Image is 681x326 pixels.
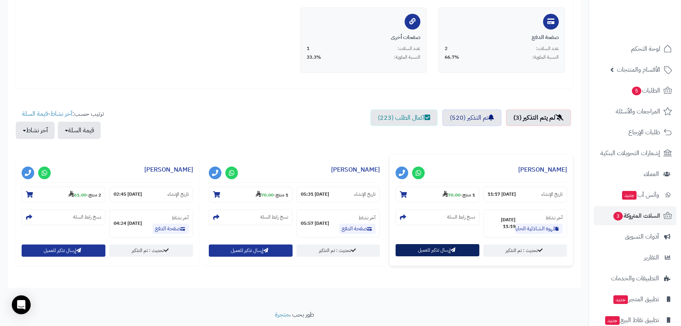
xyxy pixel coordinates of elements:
[605,316,620,325] span: جديد
[594,165,676,183] a: العملاء
[600,148,660,159] span: إشعارات التحويلات البنكية
[359,214,375,221] small: آخر نشاط
[613,212,623,220] span: 3
[483,245,567,257] a: تحديث : تم التذكير
[445,33,559,41] div: صفحة الدفع
[541,191,563,198] small: تاريخ الإنشاء
[307,54,321,61] span: 33.3%
[16,122,55,139] button: آخر نشاط
[594,290,676,309] a: تطبيق المتجرجديد
[536,45,559,52] span: عدد السلات:
[307,45,309,52] span: 1
[622,191,637,200] span: جديد
[307,33,421,41] div: صفحات أخرى
[518,165,567,174] a: [PERSON_NAME]
[256,191,288,198] small: -
[632,87,641,95] span: 5
[109,245,193,257] a: تحديث : تم التذكير
[301,220,329,227] strong: [DATE] 05:57
[594,102,676,121] a: المراجعات والأسئلة
[621,189,659,200] span: وآتس آب
[68,191,101,198] small: -
[209,245,293,257] button: إرسال تذكير للعميل
[301,191,329,198] strong: [DATE] 05:31
[617,64,660,75] span: الأقسام والمنتجات
[594,248,676,267] a: التقارير
[594,39,676,58] a: لوحة التحكم
[488,217,515,230] strong: [DATE] 11:19
[12,295,31,314] div: Open Intercom Messenger
[631,85,660,96] span: الطلبات
[594,144,676,163] a: إشعارات التحويلات البنكية
[532,54,559,61] span: النسبة المئوية:
[447,214,475,220] small: نسخ رابط السلة
[114,191,142,198] strong: [DATE] 02:45
[50,109,72,119] a: آخر نشاط
[88,191,101,198] strong: 2 منتج
[442,191,460,198] strong: 70.00
[396,187,479,202] section: 1 منتج-70.00
[396,209,479,225] section: نسخ رابط السلة
[442,109,501,126] a: تم التذكير (520)
[625,231,659,242] span: أدوات التسويق
[209,209,293,225] section: نسخ رابط السلة
[594,81,676,100] a: الطلبات5
[58,122,101,139] button: قيمة السلة
[331,165,380,174] a: [PERSON_NAME]
[488,191,516,198] strong: [DATE] 11:17
[644,252,659,263] span: التقارير
[515,224,563,234] a: قهوة الشاذلية الحايلية بالهيل والعويدي
[209,187,293,202] section: 1 منتج-70.00
[394,54,420,61] span: النسبة المئوية:
[631,43,660,54] span: لوحة التحكم
[22,109,48,119] a: قيمة السلة
[339,224,375,234] a: صفحة الدفع
[604,315,659,326] span: تطبيق نقاط البيع
[462,191,475,198] strong: 1 منتج
[628,127,660,138] span: طلبات الإرجاع
[644,169,659,180] span: العملاء
[22,245,105,257] button: إرسال تذكير للعميل
[73,214,101,220] small: نسخ رابط السلة
[22,209,105,225] section: نسخ رابط السلة
[613,295,628,304] span: جديد
[594,227,676,246] a: أدوات التسويق
[275,310,289,319] a: متجرة
[260,214,288,220] small: نسخ رابط السلة
[354,191,375,198] small: تاريخ الإنشاء
[546,214,563,221] small: آخر نشاط
[172,214,189,221] small: آخر نشاط
[442,191,475,198] small: -
[616,106,660,117] span: المراجعات والأسئلة
[445,45,447,52] span: 2
[16,109,104,139] ul: ترتيب حسب: -
[396,244,479,256] button: إرسال تذكير للعميل
[114,220,142,227] strong: [DATE] 04:24
[296,245,380,257] a: تحديث : تم التذكير
[613,294,659,305] span: تطبيق المتجر
[153,224,189,234] a: صفحة الدفع
[370,109,438,126] a: اكمال الطلب (223)
[594,269,676,288] a: التطبيقات والخدمات
[594,185,676,204] a: وآتس آبجديد
[613,210,660,221] span: السلات المتروكة
[276,191,288,198] strong: 1 منتج
[594,123,676,142] a: طلبات الإرجاع
[68,191,87,198] strong: 61.00
[256,191,274,198] strong: 70.00
[445,54,459,61] span: 66.7%
[506,109,571,126] a: لم يتم التذكير (3)
[398,45,420,52] span: عدد السلات:
[144,165,193,174] a: [PERSON_NAME]
[594,206,676,225] a: السلات المتروكة3
[167,191,189,198] small: تاريخ الإنشاء
[611,273,659,284] span: التطبيقات والخدمات
[22,187,105,202] section: 2 منتج-61.00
